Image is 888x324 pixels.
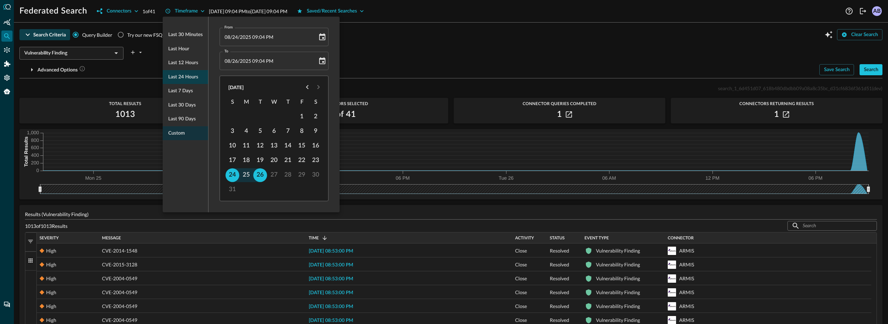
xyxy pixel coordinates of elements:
[259,34,265,40] span: Minutes
[309,110,323,124] button: 2
[267,125,281,138] button: 6
[240,154,254,168] button: 18
[295,139,309,153] button: 15
[163,70,208,84] div: Last 24 hours
[168,101,196,110] span: Last 30 days
[281,139,295,153] button: 14
[224,34,230,40] span: Month
[282,95,294,109] span: Thursday
[238,58,240,64] span: /
[252,58,258,64] span: Hours
[168,45,189,53] span: Last hour
[226,139,240,153] button: 10
[224,25,233,30] label: From
[238,34,240,40] span: /
[168,73,198,82] span: Last 24 hours
[268,95,280,109] span: Wednesday
[163,42,208,56] div: Last hour
[295,154,309,168] button: 22
[226,125,240,138] button: 3
[240,34,251,40] span: Year
[224,49,228,54] label: To
[240,139,254,153] button: 11
[281,125,295,138] button: 7
[163,112,208,126] div: Last 90 days
[254,125,267,138] button: 5
[240,125,254,138] button: 4
[259,58,265,64] span: Minutes
[163,56,208,70] div: Last 12 hours
[168,115,196,123] span: Last 90 days
[266,34,274,40] span: Meridiem
[163,98,208,112] div: Last 30 days
[281,154,295,168] button: 21
[295,110,309,124] button: 1
[296,95,308,109] span: Friday
[163,28,208,42] div: Last 30 minutes
[254,154,267,168] button: 19
[228,84,244,91] div: [DATE]
[232,34,238,40] span: Day
[254,139,267,153] button: 12
[230,58,232,64] span: /
[226,95,239,109] span: Sunday
[230,34,232,40] span: /
[267,154,281,168] button: 20
[309,154,323,168] button: 23
[240,95,253,109] span: Monday
[254,168,267,182] button: 26
[168,59,198,67] span: Last 12 hours
[302,82,313,93] button: Previous month
[317,32,328,43] button: Choose date, selected date is Aug 24, 2025
[309,95,322,109] span: Saturday
[317,56,328,67] button: Choose date, selected date is Aug 26, 2025
[163,84,208,98] div: Last 7 days
[226,168,240,182] button: 24
[240,58,251,64] span: Year
[224,58,230,64] span: Month
[309,139,323,153] button: 16
[168,87,193,95] span: Last 7 days
[168,31,203,39] span: Last 30 minutes
[295,125,309,138] button: 8
[258,58,259,64] span: :
[266,58,274,64] span: Meridiem
[252,34,258,40] span: Hours
[254,95,266,109] span: Tuesday
[258,34,259,40] span: :
[232,58,238,64] span: Day
[226,154,240,168] button: 17
[240,168,254,182] button: 25
[267,139,281,153] button: 13
[309,125,323,138] button: 9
